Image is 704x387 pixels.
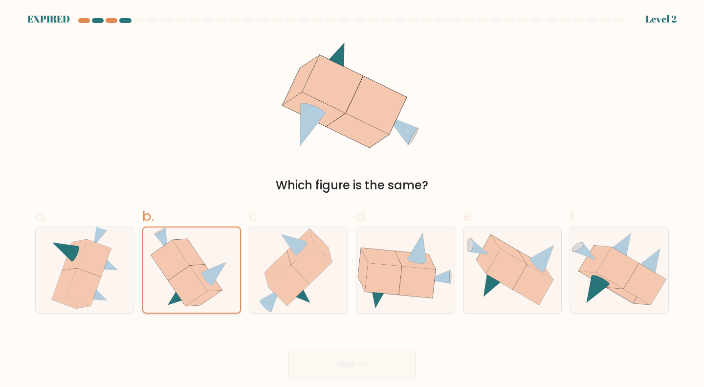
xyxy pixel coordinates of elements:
span: e. [463,206,474,226]
span: d. [356,206,368,226]
span: f. [570,206,576,226]
div: Level 2 [645,12,677,26]
span: c. [249,206,260,226]
span: a. [35,206,47,226]
span: b. [142,206,154,226]
div: EXPIRED [27,12,70,26]
div: Which figure is the same? [41,177,663,194]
